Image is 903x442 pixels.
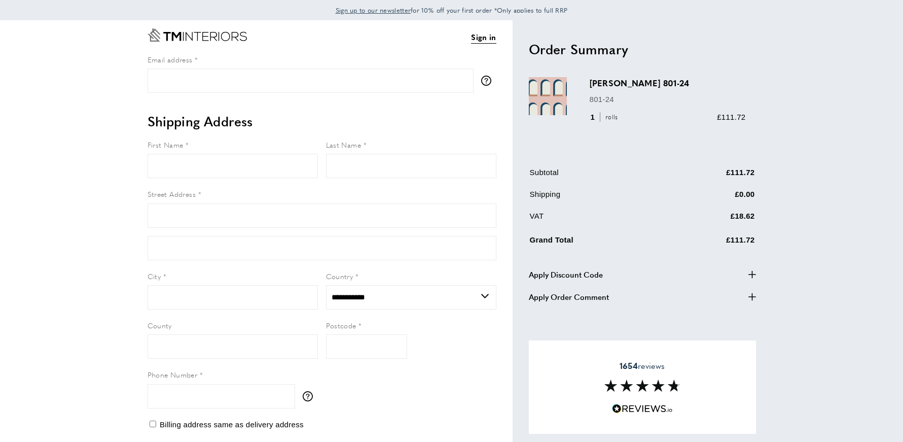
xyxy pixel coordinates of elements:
[530,188,666,208] td: Shipping
[148,112,496,130] h2: Shipping Address
[326,140,362,150] span: Last Name
[471,31,496,44] a: Sign in
[336,6,568,15] span: for 10% off your first order *Only applies to full RRP
[590,77,746,89] h3: [PERSON_NAME] 801-24
[160,420,304,429] span: Billing address same as delivery address
[604,380,680,392] img: Reviews section
[530,210,666,230] td: VAT
[303,391,318,401] button: More information
[148,140,184,150] span: First Name
[148,320,172,330] span: County
[150,421,156,427] input: Billing address same as delivery address
[336,5,411,15] a: Sign up to our newsletter
[530,232,666,254] td: Grand Total
[148,189,196,199] span: Street Address
[529,268,603,281] span: Apply Discount Code
[717,113,745,121] span: £111.72
[590,111,622,123] div: 1
[481,76,496,86] button: More information
[620,361,665,371] span: reviews
[148,54,193,64] span: Email address
[148,369,198,380] span: Phone Number
[326,271,353,281] span: Country
[530,166,666,186] td: Subtotal
[529,40,756,58] h2: Order Summary
[326,320,356,330] span: Postcode
[590,93,746,106] p: 801-24
[666,232,755,254] td: £111.72
[529,77,567,115] img: Marie 801-24
[620,360,638,371] strong: 1654
[529,291,609,303] span: Apply Order Comment
[148,271,161,281] span: City
[666,166,755,186] td: £111.72
[600,112,621,122] span: rolls
[612,404,673,414] img: Reviews.io 5 stars
[666,210,755,230] td: £18.62
[336,6,411,15] span: Sign up to our newsletter
[666,188,755,208] td: £0.00
[148,28,247,42] a: Go to Home page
